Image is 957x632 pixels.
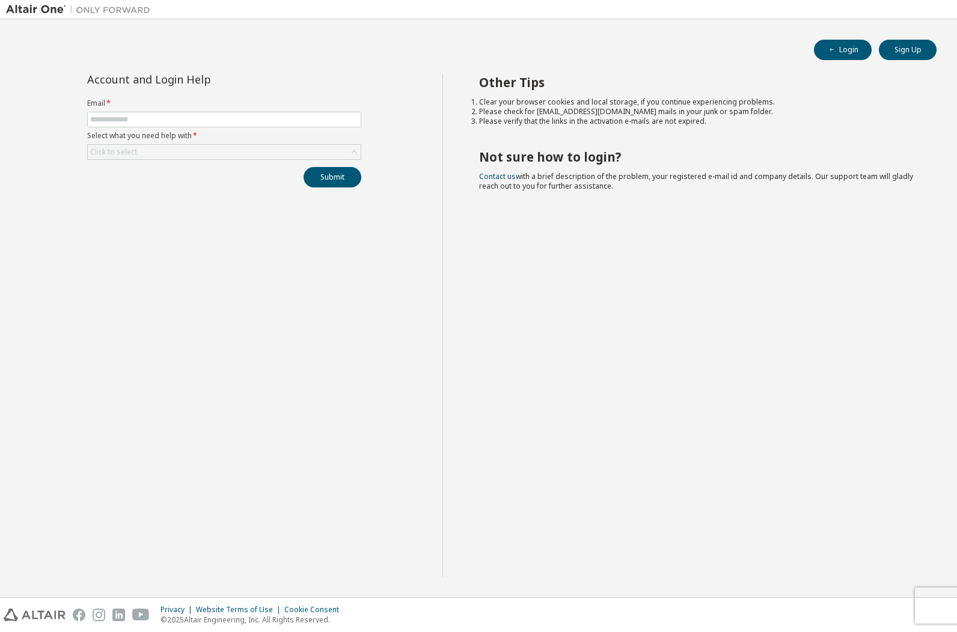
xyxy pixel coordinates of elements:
[161,605,196,615] div: Privacy
[814,40,872,60] button: Login
[73,609,85,621] img: facebook.svg
[87,131,361,141] label: Select what you need help with
[479,97,916,107] li: Clear your browser cookies and local storage, if you continue experiencing problems.
[6,4,156,16] img: Altair One
[879,40,937,60] button: Sign Up
[87,74,307,84] div: Account and Login Help
[4,609,66,621] img: altair_logo.svg
[90,147,137,157] div: Click to select
[112,609,125,621] img: linkedin.svg
[88,145,361,159] div: Click to select
[284,605,346,615] div: Cookie Consent
[479,171,913,191] span: with a brief description of the problem, your registered e-mail id and company details. Our suppo...
[304,167,361,187] button: Submit
[479,171,516,181] a: Contact us
[87,99,361,108] label: Email
[161,615,346,625] p: © 2025 Altair Engineering, Inc. All Rights Reserved.
[479,107,916,117] li: Please check for [EMAIL_ADDRESS][DOMAIN_NAME] mails in your junk or spam folder.
[93,609,105,621] img: instagram.svg
[196,605,284,615] div: Website Terms of Use
[132,609,150,621] img: youtube.svg
[479,149,916,165] h2: Not sure how to login?
[479,117,916,126] li: Please verify that the links in the activation e-mails are not expired.
[479,74,916,90] h2: Other Tips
